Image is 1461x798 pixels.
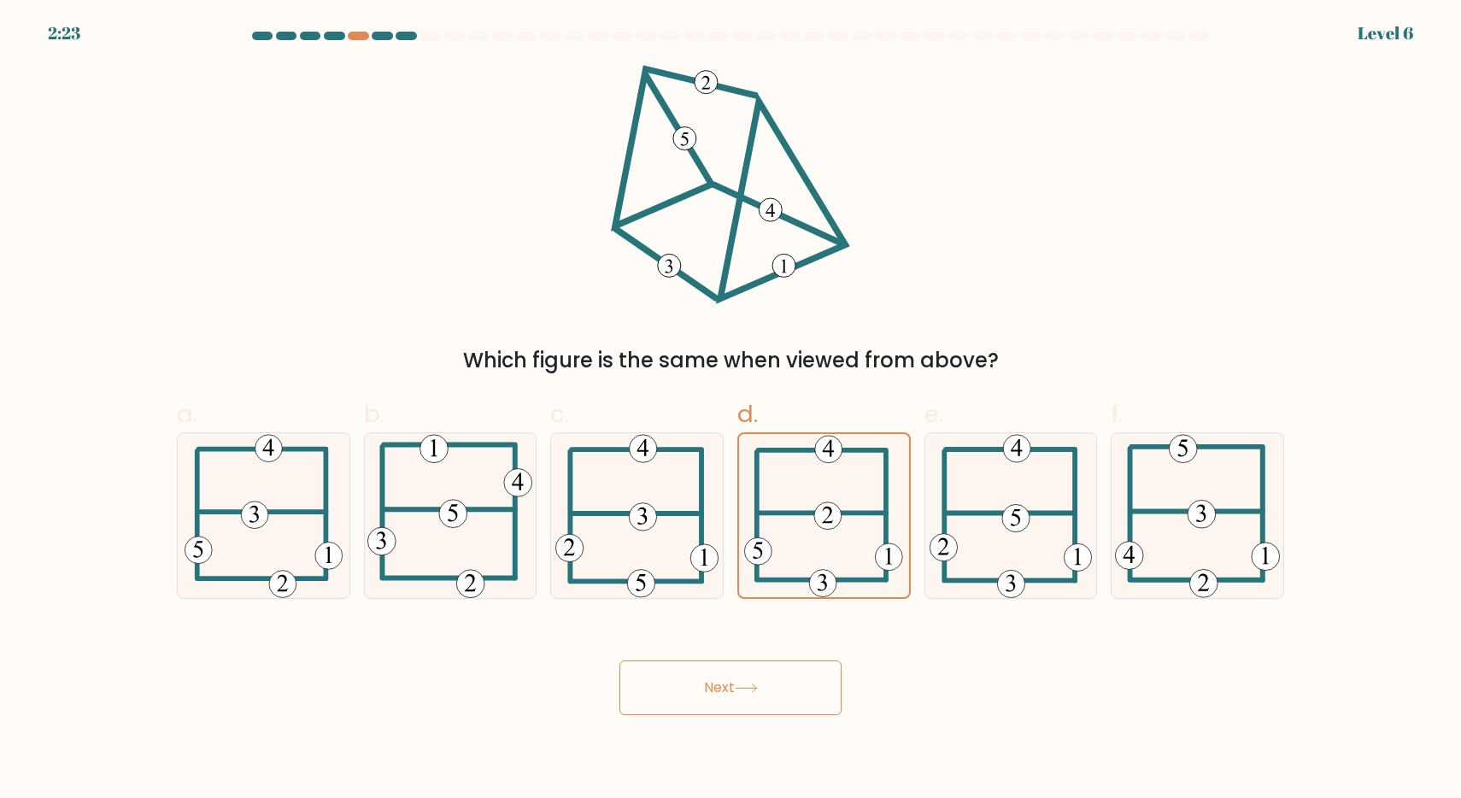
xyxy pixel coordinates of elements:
div: Which figure is the same when viewed from above? [187,345,1274,376]
button: Next [619,660,842,715]
div: Level 6 [1358,21,1413,46]
span: d. [737,397,758,431]
span: f. [1111,397,1123,431]
span: a. [177,397,197,431]
span: c. [550,397,569,431]
span: e. [924,397,943,431]
div: 2:23 [48,21,80,46]
span: b. [364,397,384,431]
